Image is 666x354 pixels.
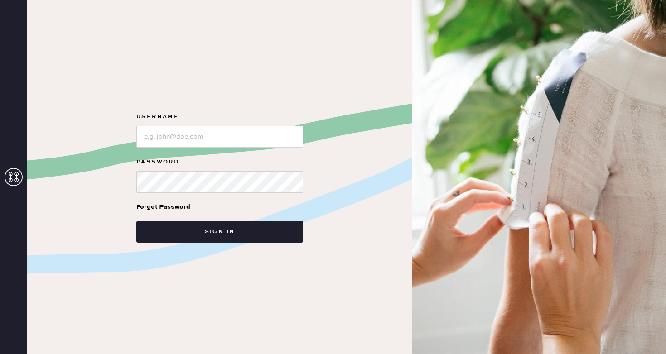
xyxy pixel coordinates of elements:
input: e.g. john@doe.com [136,126,303,148]
div: Forgot Password [136,202,190,212]
label: Username [136,111,303,122]
a: Forgot Password [136,193,190,221]
button: Sign in [136,221,303,243]
label: Password [136,157,303,167]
